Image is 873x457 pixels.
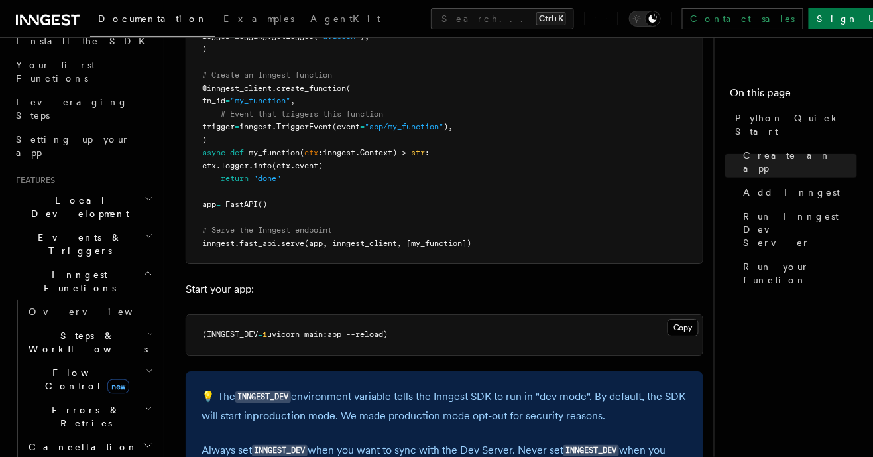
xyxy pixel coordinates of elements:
[262,330,267,339] span: 1
[253,174,281,183] span: "done"
[258,200,267,209] span: ()
[272,161,323,170] span: (ctx.event)
[202,239,235,248] span: inngest
[536,12,566,25] kbd: Ctrl+K
[411,148,425,157] span: str
[365,122,443,131] span: "app/my_function"
[11,226,156,263] button: Events & Triggers
[107,379,129,394] span: new
[230,148,244,157] span: def
[221,109,383,119] span: # Event that triggers this function
[29,306,165,317] span: Overview
[290,96,295,105] span: ,
[738,204,857,255] a: Run Inngest Dev Server
[16,97,128,121] span: Leveraging Steps
[223,13,294,24] span: Examples
[304,239,471,248] span: (app, inngest_client, [my_function])
[249,161,253,170] span: .
[23,398,156,435] button: Errors & Retries
[355,148,360,157] span: .
[230,96,290,105] span: "my_function"
[744,149,857,175] span: Create an app
[202,148,225,157] span: async
[318,32,360,41] span: "uvicorn"
[300,148,304,157] span: (
[323,148,355,157] span: inngest
[281,239,304,248] span: serve
[215,4,302,36] a: Examples
[235,32,272,41] span: logging.
[252,445,308,456] code: INNGEST_DEV
[272,32,314,41] span: getLogger
[186,280,703,298] p: Start your app:
[11,263,156,300] button: Inngest Functions
[258,330,262,339] span: =
[11,268,143,294] span: Inngest Functions
[202,135,207,145] span: )
[16,134,130,158] span: Setting up your app
[302,4,388,36] a: AgentKit
[736,111,857,138] span: Python Quick Start
[23,403,144,430] span: Errors & Retries
[202,330,258,339] span: (INNGEST_DEV
[202,44,207,54] span: )
[360,32,369,41] span: ),
[235,122,239,131] span: =
[202,70,332,80] span: # Create an Inngest function
[738,180,857,204] a: Add Inngest
[249,148,300,157] span: my_function
[202,32,230,41] span: logger
[744,186,841,199] span: Add Inngest
[730,106,857,143] a: Python Quick Start
[276,239,281,248] span: .
[225,96,230,105] span: =
[16,36,153,46] span: Install the SDK
[253,409,335,422] a: production mode
[397,148,406,157] span: ->
[202,161,216,170] span: ctx
[346,84,351,93] span: (
[360,148,397,157] span: Context)
[23,300,156,324] a: Overview
[202,226,332,235] span: # Serve the Inngest endpoint
[668,319,699,336] button: Copy
[216,161,221,170] span: .
[11,29,156,53] a: Install the SDK
[235,391,291,403] code: INNGEST_DEV
[239,122,276,131] span: inngest.
[360,122,365,131] span: =
[253,161,272,170] span: info
[202,84,272,93] span: @inngest_client
[318,148,323,157] span: :
[425,148,430,157] span: :
[11,194,145,220] span: Local Development
[738,143,857,180] a: Create an app
[11,53,156,90] a: Your first Functions
[202,387,687,425] p: 💡 The environment variable tells the Inngest SDK to run in "dev mode". By default, the SDK will s...
[11,188,156,226] button: Local Development
[202,122,235,131] span: trigger
[221,161,249,170] span: logger
[443,122,453,131] span: ),
[23,366,146,393] span: Flow Control
[16,60,95,84] span: Your first Functions
[23,329,148,356] span: Steps & Workflows
[629,11,661,27] button: Toggle dark mode
[682,8,803,29] a: Contact sales
[23,440,138,454] span: Cancellation
[202,200,216,209] span: app
[11,90,156,127] a: Leveraging Steps
[744,260,857,287] span: Run your function
[272,84,276,93] span: .
[98,13,207,24] span: Documentation
[239,239,276,248] span: fast_api
[563,445,619,456] code: INNGEST_DEV
[202,96,225,105] span: fn_id
[23,324,156,361] button: Steps & Workflows
[225,200,258,209] span: FastAPI
[276,122,332,131] span: TriggerEvent
[235,239,239,248] span: .
[730,85,857,106] h4: On this page
[431,8,574,29] button: Search...Ctrl+K
[90,4,215,37] a: Documentation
